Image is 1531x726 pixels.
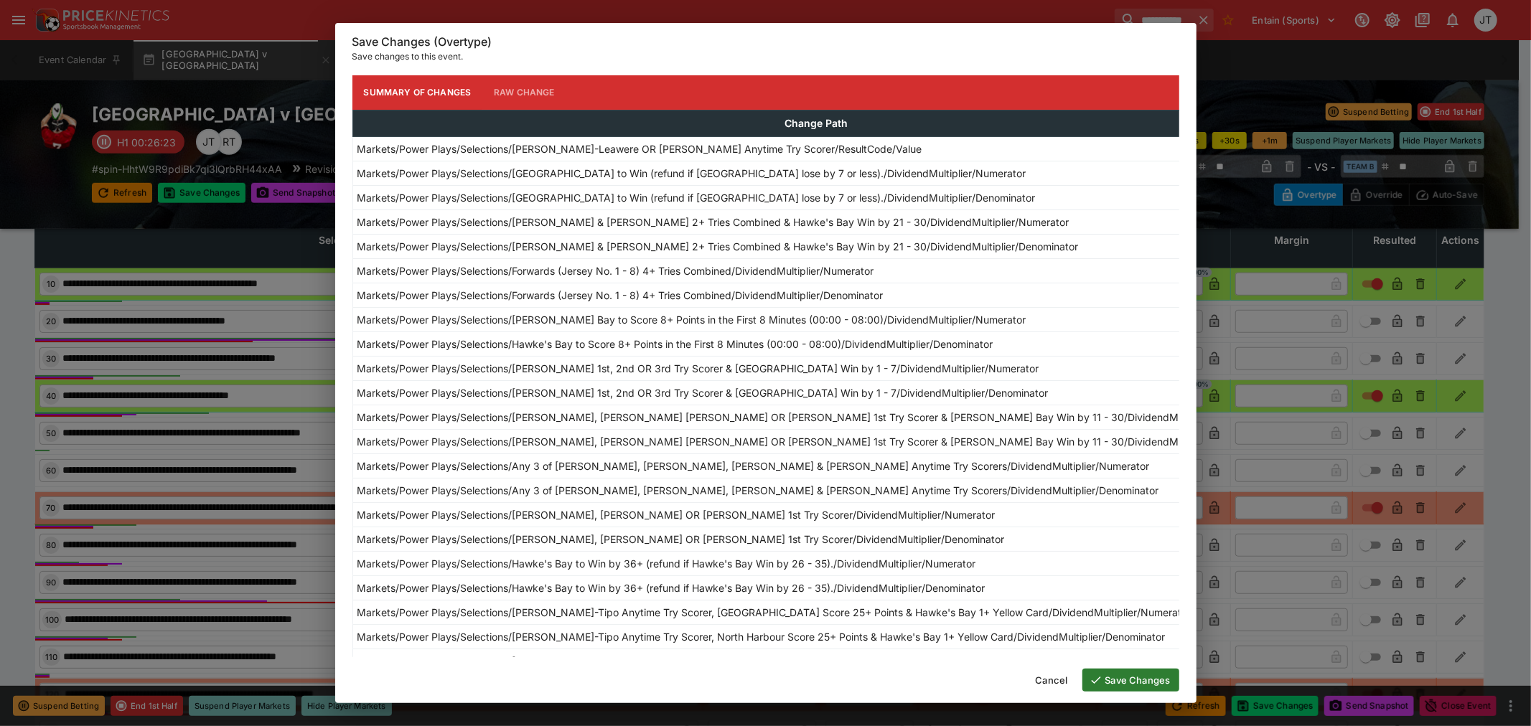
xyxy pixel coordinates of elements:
[357,288,884,303] p: Markets/Power Plays/Selections/Forwards (Jersey No. 1 - 8) 4+ Tries Combined/DividendMultiplier/D...
[357,141,922,156] p: Markets/Power Plays/Selections/[PERSON_NAME]-Leawere OR [PERSON_NAME] Anytime Try Scorer/ResultCo...
[352,49,1179,64] p: Save changes to this event.
[357,507,996,522] p: Markets/Power Plays/Selections/[PERSON_NAME], [PERSON_NAME] OR [PERSON_NAME] 1st Try Scorer/Divid...
[352,34,1179,49] h6: Save Changes (Overtype)
[357,605,1191,620] p: Markets/Power Plays/Selections/[PERSON_NAME]-Tipo Anytime Try Scorer, [GEOGRAPHIC_DATA] Score 25+...
[357,434,1276,449] p: Markets/Power Plays/Selections/[PERSON_NAME], [PERSON_NAME] [PERSON_NAME] OR [PERSON_NAME] 1st Tr...
[1082,669,1179,692] button: Save Changes
[357,166,1026,181] p: Markets/Power Plays/Selections/[GEOGRAPHIC_DATA] to Win (refund if [GEOGRAPHIC_DATA] lose by 7 or...
[357,556,976,571] p: Markets/Power Plays/Selections/Hawke's Bay to Win by 36+ (refund if Hawke's Bay Win by 26 - 35)./...
[357,190,1036,205] p: Markets/Power Plays/Selections/[GEOGRAPHIC_DATA] to Win (refund if [GEOGRAPHIC_DATA] lose by 7 or...
[357,629,1166,644] p: Markets/Power Plays/Selections/[PERSON_NAME]-Tipo Anytime Try Scorer, North Harbour Score 25+ Poi...
[357,214,1069,230] p: Markets/Power Plays/Selections/[PERSON_NAME] & [PERSON_NAME] 2+ Tries Combined & Hawke's Bay Win ...
[357,312,1026,327] p: Markets/Power Plays/Selections/[PERSON_NAME] Bay to Score 8+ Points in the First 8 Minutes (00:00...
[357,483,1159,498] p: Markets/Power Plays/Selections/Any 3 of [PERSON_NAME], [PERSON_NAME], [PERSON_NAME] & [PERSON_NAM...
[357,385,1049,400] p: Markets/Power Plays/Selections/[PERSON_NAME] 1st, 2nd OR 3rd Try Scorer & [GEOGRAPHIC_DATA] Win b...
[357,361,1039,376] p: Markets/Power Plays/Selections/[PERSON_NAME] 1st, 2nd OR 3rd Try Scorer & [GEOGRAPHIC_DATA] Win b...
[357,263,874,278] p: Markets/Power Plays/Selections/Forwards (Jersey No. 1 - 8) 4+ Tries Combined/DividendMultiplier/N...
[357,410,1267,425] p: Markets/Power Plays/Selections/[PERSON_NAME], [PERSON_NAME] [PERSON_NAME] OR [PERSON_NAME] 1st Tr...
[357,654,968,669] p: Markets/Power Plays/Selections/[GEOGRAPHIC_DATA] to Score 15+ Points in Both Individual Halves/Di...
[482,75,566,110] button: Raw Change
[357,458,1150,473] p: Markets/Power Plays/Selections/Any 3 of [PERSON_NAME], [PERSON_NAME], [PERSON_NAME] & [PERSON_NAM...
[1027,669,1077,692] button: Cancel
[357,336,993,352] p: Markets/Power Plays/Selections/Hawke's Bay to Score 8+ Points in the First 8 Minutes (00:00 - 08:...
[352,110,1280,136] th: Change Path
[357,532,1005,547] p: Markets/Power Plays/Selections/[PERSON_NAME], [PERSON_NAME] OR [PERSON_NAME] 1st Try Scorer/Divid...
[357,239,1079,254] p: Markets/Power Plays/Selections/[PERSON_NAME] & [PERSON_NAME] 2+ Tries Combined & Hawke's Bay Win ...
[357,580,985,595] p: Markets/Power Plays/Selections/Hawke's Bay to Win by 36+ (refund if Hawke's Bay Win by 26 - 35)./...
[352,75,483,110] button: Summary of Changes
